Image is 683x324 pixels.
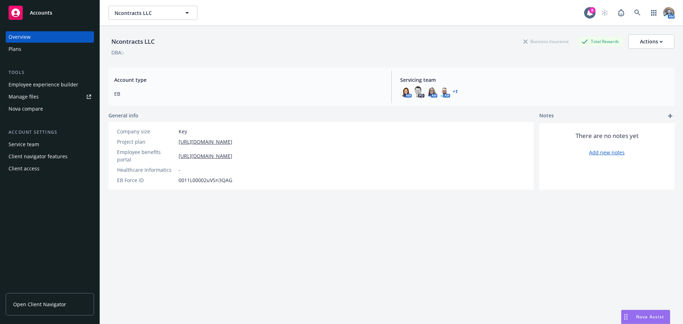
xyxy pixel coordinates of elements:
[621,310,630,324] div: Drag to move
[6,91,94,102] a: Manage files
[108,112,138,119] span: General info
[6,31,94,43] a: Overview
[13,301,66,308] span: Open Client Navigator
[576,132,639,140] span: There are no notes yet
[117,148,176,163] div: Employee benefits portal
[413,86,424,97] img: photo
[6,139,94,150] a: Service team
[117,128,176,135] div: Company size
[630,6,645,20] a: Search
[9,31,31,43] div: Overview
[6,163,94,174] a: Client access
[6,69,94,76] div: Tools
[426,86,437,97] img: photo
[6,3,94,23] a: Accounts
[111,49,125,56] div: DBA: -
[9,139,39,150] div: Service team
[636,314,664,320] span: Nova Assist
[30,10,52,16] span: Accounts
[663,7,674,18] img: photo
[9,43,21,55] div: Plans
[6,43,94,55] a: Plans
[117,166,176,174] div: Healthcare Informatics
[108,37,158,46] div: Ncontracts LLC
[114,90,383,97] span: EB
[6,151,94,162] a: Client navigator features
[179,176,232,184] span: 0011L00002uVSn3QAG
[400,76,669,84] span: Servicing team
[628,34,674,49] button: Actions
[598,6,612,20] a: Start snowing
[400,86,412,97] img: photo
[614,6,628,20] a: Report a Bug
[179,128,187,135] span: Key
[9,163,39,174] div: Client access
[115,9,176,17] span: Ncontracts LLC
[179,152,232,160] a: [URL][DOMAIN_NAME]
[589,149,625,156] a: Add new notes
[179,166,180,174] span: -
[589,7,595,14] div: 8
[9,103,43,115] div: Nova compare
[179,138,232,145] a: [URL][DOMAIN_NAME]
[9,79,78,90] div: Employee experience builder
[453,90,458,94] a: +1
[117,176,176,184] div: EB Force ID
[9,151,68,162] div: Client navigator features
[621,310,670,324] button: Nova Assist
[520,37,572,46] div: Business Insurance
[439,86,450,97] img: photo
[666,112,674,120] a: add
[108,6,197,20] button: Ncontracts LLC
[6,79,94,90] a: Employee experience builder
[114,76,383,84] span: Account type
[640,35,663,48] div: Actions
[578,37,623,46] div: Total Rewards
[6,129,94,136] div: Account settings
[6,103,94,115] a: Nova compare
[647,6,661,20] a: Switch app
[9,91,39,102] div: Manage files
[539,112,554,120] span: Notes
[117,138,176,145] div: Project plan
